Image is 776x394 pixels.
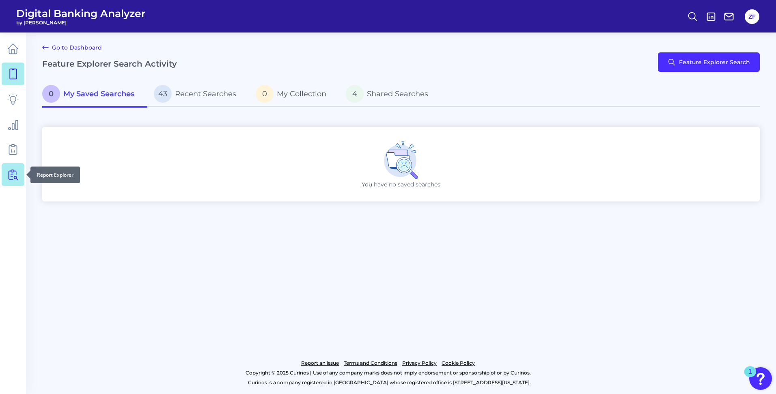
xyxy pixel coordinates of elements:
[42,82,147,108] a: 0My Saved Searches
[249,82,339,108] a: 0My Collection
[442,358,475,368] a: Cookie Policy
[256,85,274,103] span: 0
[749,367,772,390] button: Open Resource Center, 1 new notification
[277,89,326,98] span: My Collection
[147,82,249,108] a: 43Recent Searches
[339,82,441,108] a: 4Shared Searches
[63,89,134,98] span: My Saved Searches
[154,85,172,103] span: 43
[679,59,750,65] span: Feature Explorer Search
[367,89,428,98] span: Shared Searches
[748,372,752,382] div: 1
[42,378,736,388] p: Curinos is a company registered in [GEOGRAPHIC_DATA] whose registered office is [STREET_ADDRESS][...
[346,85,364,103] span: 4
[16,19,146,26] span: by [PERSON_NAME]
[40,368,736,378] p: Copyright © 2025 Curinos | Use of any company marks does not imply endorsement or sponsorship of ...
[42,59,177,69] h2: Feature Explorer Search Activity
[42,127,760,201] div: You have no saved searches
[658,52,760,72] button: Feature Explorer Search
[745,9,759,24] button: ZF
[402,358,437,368] a: Privacy Policy
[175,89,236,98] span: Recent Searches
[344,358,397,368] a: Terms and Conditions
[16,7,146,19] span: Digital Banking Analyzer
[301,358,339,368] a: Report an issue
[30,167,80,183] div: Report Explorer
[42,43,102,52] a: Go to Dashboard
[42,85,60,103] span: 0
